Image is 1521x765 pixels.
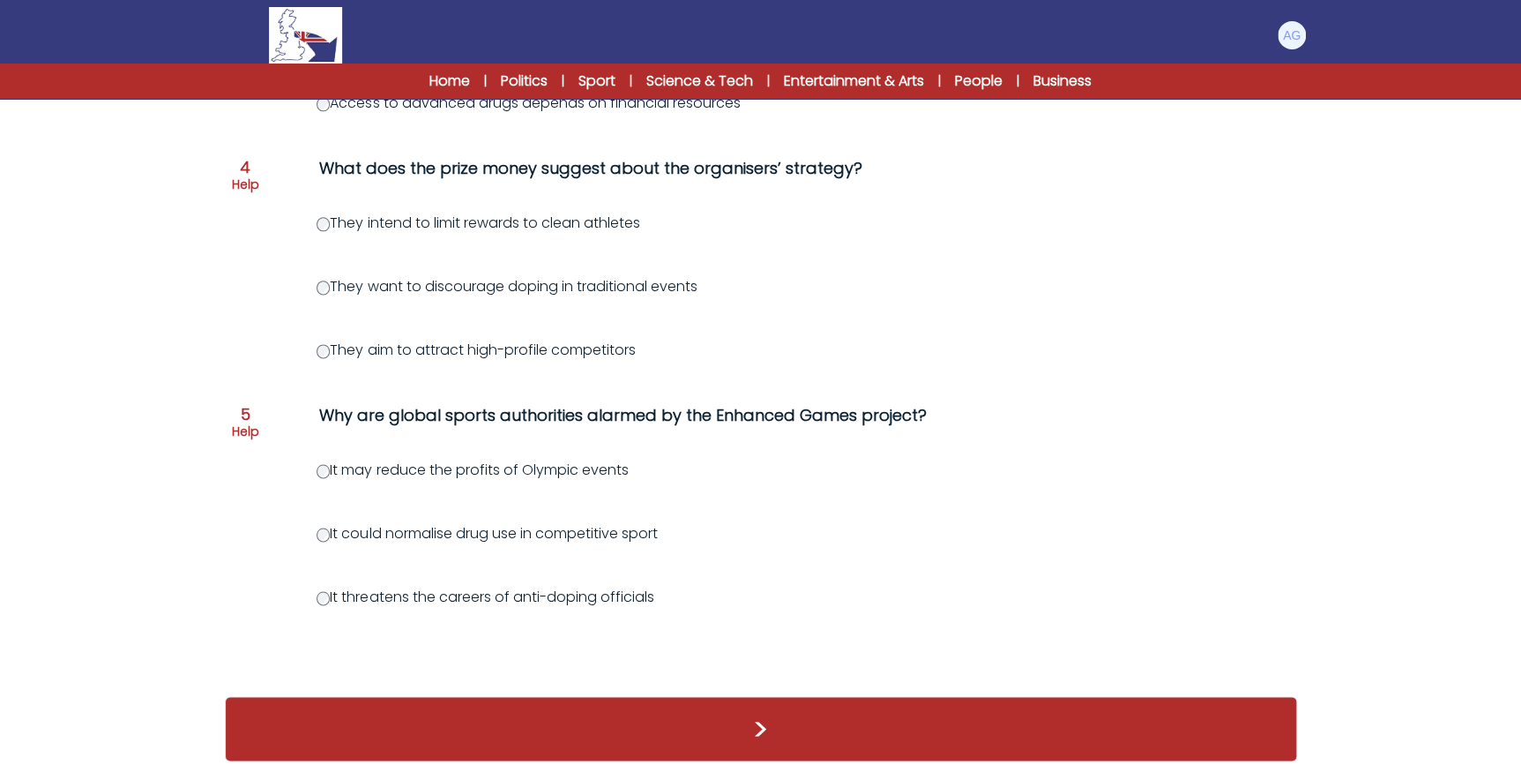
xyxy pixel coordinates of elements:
span: | [938,72,941,90]
a: Business [1033,71,1092,92]
div: What does the prize money suggest about the organisers’ strategy? [319,156,1036,181]
a: Politics [501,71,548,92]
a: People [955,71,1003,92]
span: 4 [240,160,250,176]
label: It threatens the careers of anti-doping officials [317,587,654,607]
label: It may reduce the profits of Olympic events [317,460,629,480]
input: They intend to limit rewards to clean athletes [317,217,331,231]
span: | [1017,72,1019,90]
a: Logo [214,7,398,64]
label: They aim to attract high-profile competitors [317,340,636,360]
p: Help [232,423,259,440]
span: | [630,72,632,90]
p: Help [232,176,259,193]
label: It could normalise drug use in competitive sport [317,523,658,544]
a: Science & Tech [646,71,753,92]
input: It may reduce the profits of Olympic events [317,464,331,478]
img: Logo [269,7,341,64]
input: It could normalise drug use in competitive sport [317,528,331,542]
span: | [484,72,487,90]
span: 5 [241,407,250,423]
input: Access to advanced drugs depends on financial resources [317,97,331,111]
input: It threatens the careers of anti-doping officials [317,591,331,605]
a: Entertainment & Arts [784,71,924,92]
input: They want to discourage doping in traditional events [317,281,331,295]
span: | [562,72,564,90]
span: | [767,72,770,90]
input: They aim to attract high-profile competitors [317,344,331,358]
label: They want to discourage doping in traditional events [317,276,697,296]
button: > [225,696,1297,761]
label: Access to advanced drugs depends on financial resources [317,93,741,113]
a: Sport [578,71,615,92]
a: Home [429,71,470,92]
div: Why are global sports authorities alarmed by the Enhanced Games project? [319,403,1036,428]
label: They intend to limit rewards to clean athletes [317,213,640,233]
img: Andrea Gaburro [1278,21,1306,49]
